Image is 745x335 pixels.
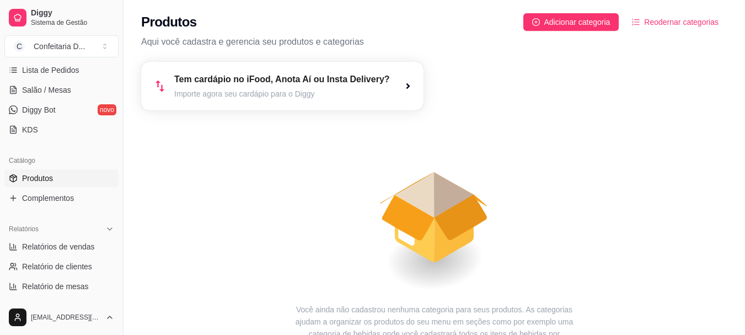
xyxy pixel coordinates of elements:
[141,35,727,49] p: Aqui você cadastra e gerencia seu produtos e categorias
[31,8,114,18] span: Diggy
[22,84,71,95] span: Salão / Mesas
[22,193,74,204] span: Complementos
[22,241,95,252] span: Relatórios de vendas
[22,261,92,272] span: Relatório de clientes
[174,73,390,86] article: Tem cardápio no iFood, Anota Aí ou Insta Delivery?
[4,4,119,31] a: DiggySistema de Gestão
[22,173,53,184] span: Produtos
[4,238,119,256] a: Relatórios de vendas
[141,110,727,304] div: animation
[4,189,119,207] a: Complementos
[544,16,610,28] span: Adicionar categoria
[31,313,101,322] span: [EMAIL_ADDRESS][DOMAIN_NAME]
[4,35,119,57] button: Select a team
[4,121,119,139] a: KDS
[22,124,38,135] span: KDS
[141,13,197,31] h2: Produtos
[9,225,39,233] span: Relatórios
[34,41,85,52] div: Confeitaria D ...
[4,169,119,187] a: Produtos
[14,41,25,52] span: C
[4,81,119,99] a: Salão / Mesas
[623,13,727,31] button: Reodernar categorias
[22,104,56,115] span: Diggy Bot
[4,152,119,169] div: Catálogo
[174,88,390,99] article: Importe agora seu cardápio para o Diggy
[22,65,79,76] span: Lista de Pedidos
[632,18,640,26] span: ordered-list
[644,16,719,28] span: Reodernar categorias
[4,101,119,119] a: Diggy Botnovo
[523,13,619,31] button: Adicionar categoria
[4,61,119,79] a: Lista de Pedidos
[31,18,114,27] span: Sistema de Gestão
[141,62,424,110] button: Tem cardápio no iFood, Anota Aí ou Insta Delivery?Importe agora seu cardápio para o Diggy
[4,278,119,295] a: Relatório de mesas
[4,258,119,275] a: Relatório de clientes
[532,18,540,26] span: plus-circle
[22,281,89,292] span: Relatório de mesas
[4,297,119,315] a: Relatório de fidelidadenovo
[4,304,119,331] button: [EMAIL_ADDRESS][DOMAIN_NAME]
